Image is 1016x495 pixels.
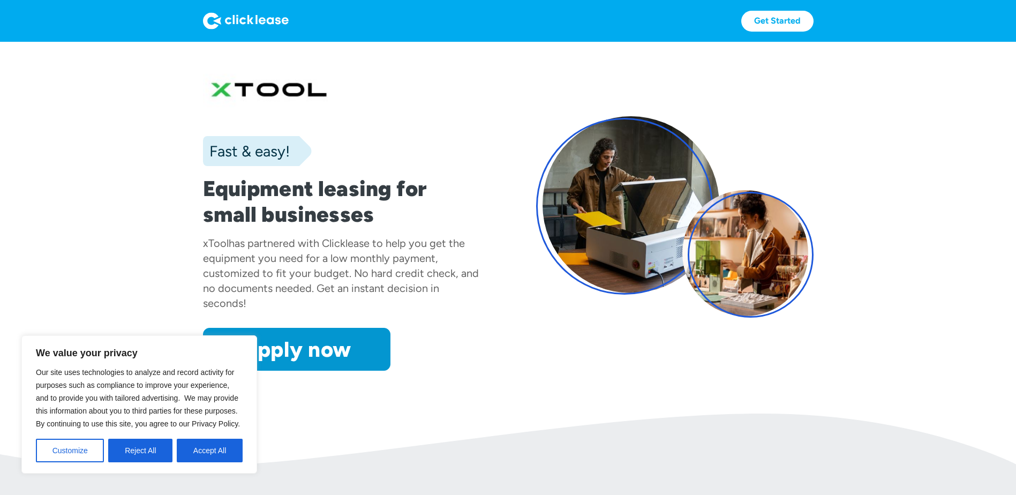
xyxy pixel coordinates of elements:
[177,439,243,462] button: Accept All
[203,237,229,250] div: xTool
[36,368,240,428] span: Our site uses technologies to analyze and record activity for purposes such as compliance to impr...
[203,328,390,371] a: Apply now
[36,347,243,359] p: We value your privacy
[21,335,257,474] div: We value your privacy
[741,11,814,32] a: Get Started
[36,439,104,462] button: Customize
[203,176,480,227] h1: Equipment leasing for small businesses
[203,140,290,162] div: Fast & easy!
[203,12,289,29] img: Logo
[203,237,479,310] div: has partnered with Clicklease to help you get the equipment you need for a low monthly payment, c...
[108,439,172,462] button: Reject All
